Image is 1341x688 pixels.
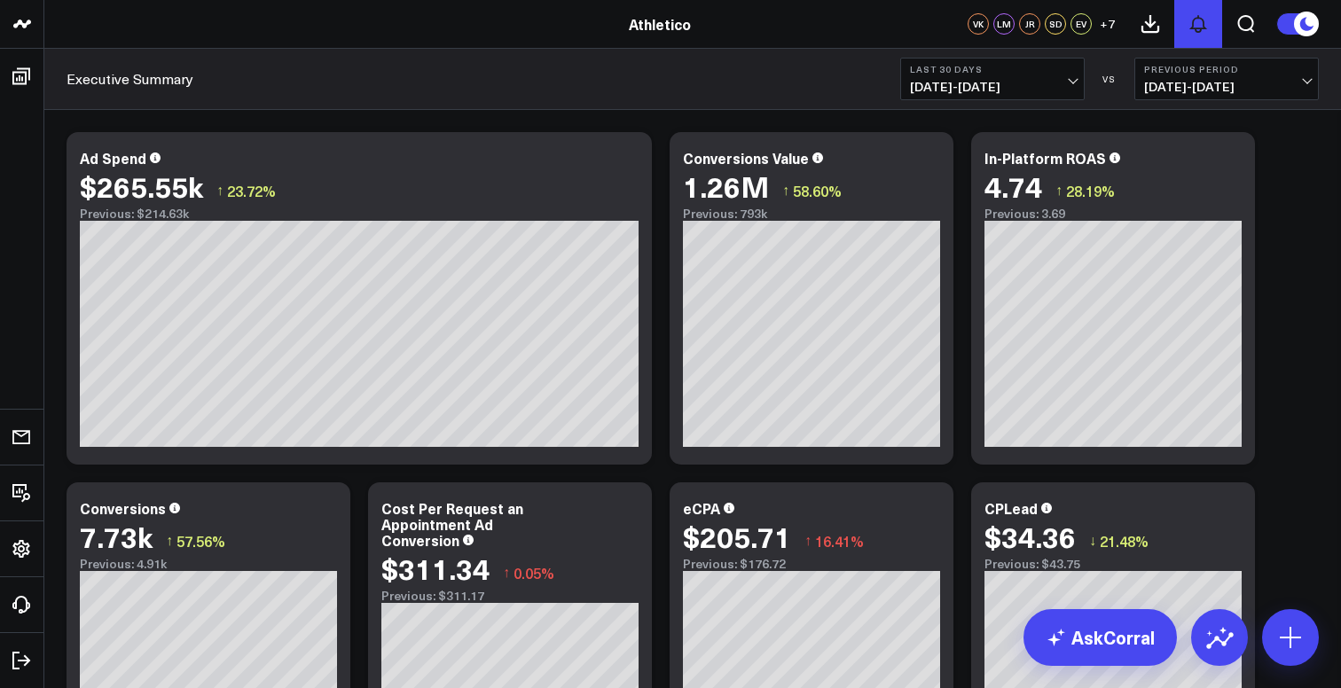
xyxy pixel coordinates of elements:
[993,13,1015,35] div: LM
[227,181,276,200] span: 23.72%
[683,170,769,202] div: 1.26M
[503,561,510,584] span: ↑
[1045,13,1066,35] div: SD
[1094,74,1125,84] div: VS
[381,552,490,584] div: $311.34
[381,589,639,603] div: Previous: $311.17
[984,498,1038,518] div: CPLead
[629,14,691,34] a: Athletico
[67,69,193,89] a: Executive Summary
[900,58,1085,100] button: Last 30 Days[DATE]-[DATE]
[793,181,842,200] span: 58.60%
[984,170,1042,202] div: 4.74
[80,148,146,168] div: Ad Spend
[910,80,1075,94] span: [DATE] - [DATE]
[1066,181,1115,200] span: 28.19%
[1055,179,1063,202] span: ↑
[1100,18,1115,30] span: + 7
[166,529,173,552] span: ↑
[815,531,864,551] span: 16.41%
[683,520,791,552] div: $205.71
[80,557,337,571] div: Previous: 4.91k
[1144,80,1309,94] span: [DATE] - [DATE]
[984,148,1106,168] div: In-Platform ROAS
[984,207,1242,221] div: Previous: 3.69
[1070,13,1092,35] div: EV
[683,207,940,221] div: Previous: 793k
[910,64,1075,74] b: Last 30 Days
[683,148,809,168] div: Conversions Value
[984,520,1076,552] div: $34.36
[381,498,523,550] div: Cost Per Request an Appointment Ad Conversion
[683,498,720,518] div: eCPA
[1089,529,1096,552] span: ↓
[216,179,223,202] span: ↑
[968,13,989,35] div: VK
[514,563,554,582] span: 0.05%
[1096,13,1117,35] button: +7
[1023,609,1177,666] a: AskCorral
[1144,64,1309,74] b: Previous Period
[804,529,812,552] span: ↑
[80,207,639,221] div: Previous: $214.63k
[80,170,203,202] div: $265.55k
[683,557,940,571] div: Previous: $176.72
[80,498,166,518] div: Conversions
[984,557,1242,571] div: Previous: $43.75
[1134,58,1319,100] button: Previous Period[DATE]-[DATE]
[782,179,789,202] span: ↑
[1019,13,1040,35] div: JR
[176,531,225,551] span: 57.56%
[1100,531,1149,551] span: 21.48%
[80,520,153,552] div: 7.73k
